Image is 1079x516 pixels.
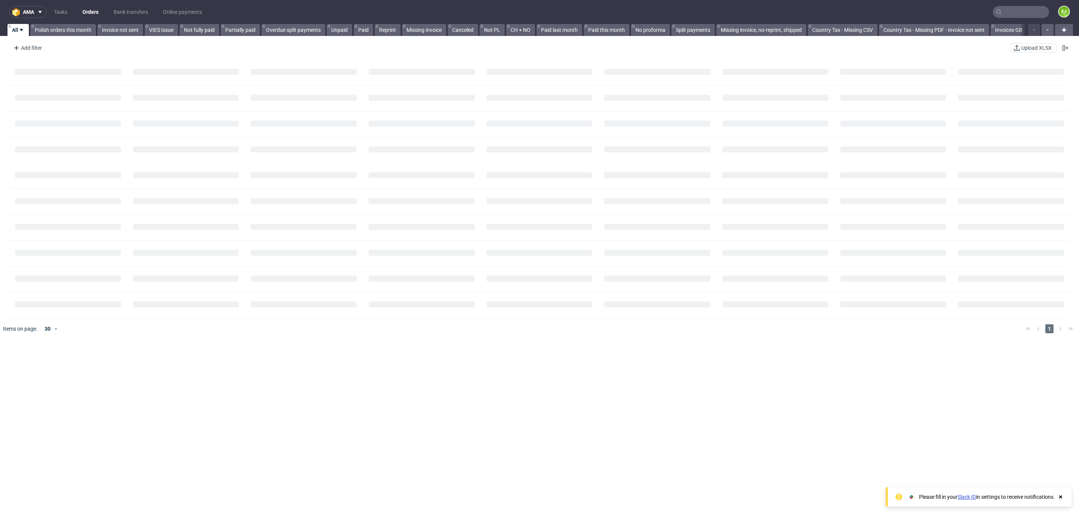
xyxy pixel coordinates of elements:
[97,24,143,36] a: Invoice not sent
[537,24,582,36] a: Paid last month
[1059,6,1069,17] figcaption: EJ
[221,24,260,36] a: Partially paid
[49,6,72,18] a: Tasks
[23,9,34,15] span: ama
[716,24,806,36] a: Missing invoice, no-reprint, shipped
[327,24,352,36] a: Unpaid
[1045,324,1054,333] span: 1
[179,24,219,36] a: Not fully paid
[10,42,43,54] div: Add filter
[375,24,401,36] a: Reprint
[631,24,670,36] a: No proforma
[584,24,629,36] a: Paid this month
[262,24,325,36] a: Overdue split payments
[109,6,152,18] a: Bank transfers
[9,6,46,18] button: ama
[879,24,989,36] a: Country Tax - Missing PDF - Invoice not sent
[354,24,373,36] a: Paid
[40,324,54,334] div: 30
[158,6,206,18] a: Online payments
[7,24,29,36] a: All
[12,8,23,16] img: logo
[908,493,915,501] img: Slack
[506,24,535,36] a: CH + NO
[78,6,103,18] a: Orders
[991,24,1079,36] a: Invoices GB - Missing Spreadsheet
[671,24,715,36] a: Split payments
[808,24,877,36] a: Country Tax - Missing CSV
[1010,43,1057,52] button: Upload XLSX
[958,494,976,500] a: Slack ID
[1020,45,1053,51] span: Upload XLSX
[480,24,505,36] a: Not PL
[402,24,446,36] a: Missing invoice
[919,493,1054,501] div: Please fill in your in settings to receive notifications
[3,325,37,333] span: Items on page:
[448,24,478,36] a: Canceled
[30,24,96,36] a: Polish orders this month
[145,24,178,36] a: VIES Issue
